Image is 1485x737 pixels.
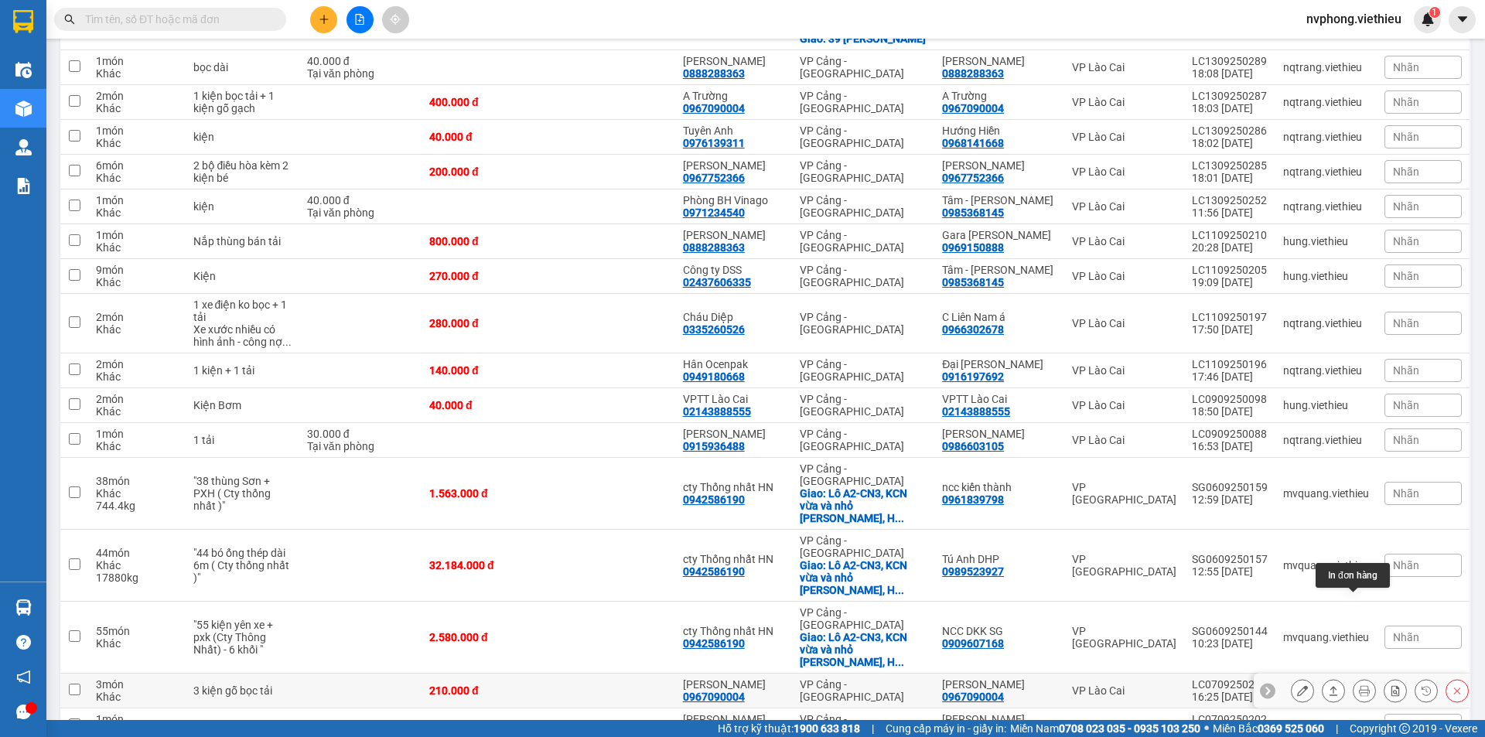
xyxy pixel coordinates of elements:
div: bọc dài [193,61,292,73]
div: Công ty DSS [683,264,785,276]
span: nvphong.viethieu [1294,9,1414,29]
span: Miền Nam [1010,720,1200,737]
img: icon-new-feature [1421,12,1435,26]
div: mvquang.viethieu [1283,559,1369,572]
div: Đại Kim Sơn [942,358,1057,370]
div: Tại văn phòng [307,67,414,80]
div: VPTT Lào Cai [683,393,785,405]
div: 12:59 [DATE] [1192,493,1268,506]
div: SG0609250157 [1192,553,1268,565]
span: caret-down [1456,12,1470,26]
div: kiện [193,200,292,213]
span: message [16,705,31,719]
div: 1 xe điện ko bọc + 1 tải [193,299,292,323]
div: Khác [96,241,177,254]
div: 2 món [96,393,177,405]
div: Tuyên Anh [683,125,785,137]
div: 02143888555 [942,405,1010,418]
div: 9 món [96,264,177,276]
div: VP Lào Cai [1072,399,1176,411]
div: 02437606335 [683,276,751,288]
div: nqtrang.viethieu [1283,165,1369,178]
strong: 0369 525 060 [1258,722,1324,735]
div: Ngọc Sơn [683,55,785,67]
div: Tâm - Bình Phương [942,264,1057,276]
div: nqtrang.viethieu [1283,61,1369,73]
div: A Trường [683,90,785,102]
div: 44 món [96,547,177,559]
div: VP Cảng - [GEOGRAPHIC_DATA] [800,90,927,114]
div: 1 kiện + 1 tải [193,364,292,377]
div: LC1109250196 [1192,358,1268,370]
div: VP Lào Cai [1072,684,1176,697]
div: SG0609250159 [1192,481,1268,493]
div: VP Cảng - [GEOGRAPHIC_DATA] [800,393,927,418]
div: 0967752366 [942,172,1004,184]
div: Khác [96,172,177,184]
div: 1 kiện bọc tải + 1 kiện gỗ gạch [193,90,292,114]
span: ... [895,512,904,524]
div: kiện [193,719,292,732]
div: VP Cảng - [GEOGRAPHIC_DATA] [800,159,927,184]
div: 2 bộ điều hòa kèm 2 kiện bé [193,159,292,184]
div: cty Thống nhất HN [683,625,785,637]
span: Nhãn [1393,61,1419,73]
div: 0968141668 [942,137,1004,149]
div: 0888288363 [942,67,1004,80]
div: 55 món [96,625,177,637]
div: "38 thùng Sơn + PXH ( Cty thống nhất )" [193,475,292,512]
div: LC0709250203 [1192,678,1268,691]
div: VP Cảng - [GEOGRAPHIC_DATA] [800,264,927,288]
div: VP Cảng - [GEOGRAPHIC_DATA] [800,428,927,452]
span: aim [390,14,401,25]
div: VP Lào Cai [1072,317,1176,329]
div: Giao: Lô A2-CN3, KCN vừa và nhỏ Từ Liêm, Hà Nội [800,631,927,668]
div: 10:23 [DATE] [1192,637,1268,650]
div: 200.000 đ [429,165,541,178]
div: 0916197692 [942,370,1004,383]
div: 0961839798 [942,493,1004,506]
div: Khác [96,637,177,650]
div: 1 tải [193,434,292,446]
div: Đỗ Đình Thi [942,713,1057,725]
input: Tìm tên, số ĐT hoặc mã đơn [85,11,268,28]
div: VP [GEOGRAPHIC_DATA] [1072,481,1176,506]
span: ⚪️ [1204,725,1209,732]
div: VP Lào Cai [1072,165,1176,178]
div: Tại văn phòng [307,440,414,452]
div: Ngân Hikawa [683,159,785,172]
div: 1 món [96,194,177,206]
div: Khác [96,206,177,219]
div: LC1309250252 [1192,194,1268,206]
span: Nhãn [1393,399,1419,411]
div: VP Cảng - [GEOGRAPHIC_DATA] [800,55,927,80]
span: Nhãn [1393,364,1419,377]
div: Khác [96,276,177,288]
div: Kiện [193,270,292,282]
span: ... [282,336,292,348]
div: 2.580.000 đ [429,631,541,643]
div: LC1109250205 [1192,264,1268,276]
div: 2 món [96,90,177,102]
div: 270.000 đ [429,270,541,282]
div: 18:50 [DATE] [1192,405,1268,418]
div: 0915936488 [683,440,745,452]
strong: 02143888555, 0243777888 [82,97,149,121]
div: 11:56 [DATE] [1192,206,1268,219]
span: file-add [354,14,365,25]
div: Khác [96,487,177,500]
div: In đơn hàng [1316,563,1390,588]
div: 16:53 [DATE] [1192,440,1268,452]
div: VP Lào Cai [1072,434,1176,446]
div: hung.viethieu [1283,399,1369,411]
div: 0888288363 [683,241,745,254]
div: Cháu Diệp [683,311,785,323]
div: VP Lào Cai [1072,131,1176,143]
div: Lan Tâm [942,428,1057,440]
div: Tâm - Bình Phương [942,194,1057,206]
div: nqtrang.viethieu [1283,317,1369,329]
div: nqtrang.viethieu [1283,719,1369,732]
div: nqtrang.viethieu [1283,434,1369,446]
div: "44 bó ống thép dài 6m ( Cty thống nhất )" [193,547,292,584]
span: Nhãn [1393,200,1419,213]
